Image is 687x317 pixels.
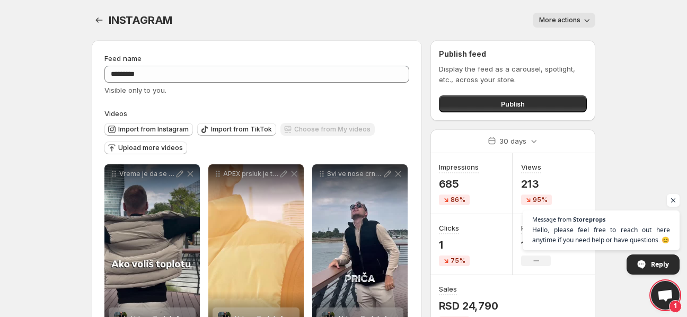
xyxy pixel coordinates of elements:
[439,284,457,294] h3: Sales
[197,123,276,136] button: Import from TikTok
[104,123,193,136] button: Import from Instagram
[104,109,127,118] span: Videos
[533,196,548,204] span: 95%
[211,125,272,134] span: Import from TikTok
[532,225,670,245] span: Hello, please feel free to reach out here anytime if you need help or have questions. 😊
[92,13,107,28] button: Settings
[118,125,189,134] span: Import from Instagram
[104,142,187,154] button: Upload more videos
[539,16,580,24] span: More actions
[118,144,183,152] span: Upload more videos
[439,95,587,112] button: Publish
[451,196,465,204] span: 86%
[439,300,498,312] p: RSD 24,790
[499,136,526,146] p: 30 days
[223,170,278,178] p: APEX prsluk je tu za sve tvoje trenutke Neprimetan kad ga nosi a primeen gde god se pojavi Daje t...
[439,223,459,233] h3: Clicks
[501,99,525,109] span: Publish
[439,178,479,190] p: 685
[439,162,479,172] h3: Impressions
[651,255,669,274] span: Reply
[439,64,587,85] p: Display the feed as a carousel, spotlight, etc., across your store.
[521,178,552,190] p: 213
[104,86,166,94] span: Visible only to you.
[521,223,557,233] h3: Purchases
[451,257,465,265] span: 75%
[669,300,682,313] span: 1
[651,281,680,310] div: Open chat
[327,170,382,178] p: Svi ve nose crni prsluk ove jeseni A ti APEX Urban je napravljen da ide uz svaku kombinaciju posa...
[533,13,595,28] button: More actions
[521,239,557,251] p: 1
[439,49,587,59] h2: Publish feed
[532,216,571,222] span: Message from
[573,216,605,222] span: Storeprops
[109,14,172,27] span: INSTAGRAM
[104,54,142,63] span: Feed name
[521,162,541,172] h3: Views
[119,170,174,178] p: Vreme je da se obue za ovaj hladan period kako se ne bi zaledio od kola do restorana
[439,239,470,251] p: 1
